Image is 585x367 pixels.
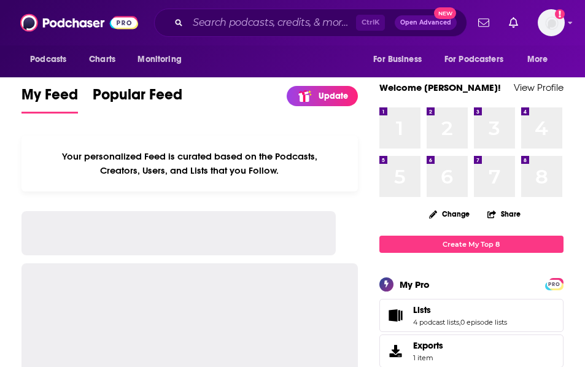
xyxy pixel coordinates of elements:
span: Ctrl K [356,15,385,31]
span: Podcasts [30,51,66,68]
svg: Add a profile image [555,9,565,19]
button: open menu [129,48,197,71]
span: Exports [413,340,443,351]
a: View Profile [514,82,564,93]
span: Charts [89,51,115,68]
div: My Pro [400,279,430,290]
span: My Feed [21,85,78,111]
button: Change [422,206,477,222]
span: New [434,7,456,19]
span: For Podcasters [444,51,503,68]
button: Share [487,202,521,226]
a: PRO [547,279,562,288]
input: Search podcasts, credits, & more... [188,13,356,33]
span: 1 item [413,353,443,362]
a: Create My Top 8 [379,236,564,252]
span: Popular Feed [93,85,182,111]
span: Lists [379,299,564,332]
span: Open Advanced [400,20,451,26]
span: Lists [413,304,431,315]
div: Your personalized Feed is curated based on the Podcasts, Creators, Users, and Lists that you Follow. [21,136,357,191]
a: Update [287,86,358,106]
img: Podchaser - Follow, Share and Rate Podcasts [20,11,138,34]
p: Update [319,91,348,101]
button: open menu [519,48,564,71]
a: Popular Feed [93,85,182,114]
span: PRO [547,280,562,289]
span: Exports [384,342,408,360]
button: open menu [21,48,82,71]
a: Lists [413,304,507,315]
a: Charts [81,48,123,71]
button: Show profile menu [538,9,565,36]
img: User Profile [538,9,565,36]
div: Search podcasts, credits, & more... [154,9,467,37]
button: Open AdvancedNew [395,15,457,30]
button: open menu [436,48,521,71]
span: More [527,51,548,68]
button: open menu [365,48,437,71]
a: Lists [384,307,408,324]
a: My Feed [21,85,78,114]
a: Show notifications dropdown [473,12,494,33]
a: Welcome [PERSON_NAME]! [379,82,501,93]
span: Logged in as gmalloy [538,9,565,36]
span: , [459,318,460,326]
span: Monitoring [138,51,181,68]
a: Show notifications dropdown [504,12,523,33]
span: For Business [373,51,422,68]
a: 4 podcast lists [413,318,459,326]
a: 0 episode lists [460,318,507,326]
